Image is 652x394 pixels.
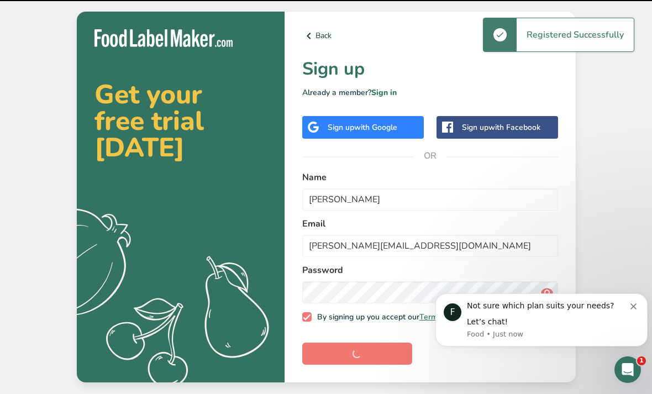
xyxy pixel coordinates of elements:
[302,235,558,257] input: email@example.com
[302,29,558,43] a: Back
[517,18,634,51] div: Registered Successfully
[354,122,397,133] span: with Google
[328,122,397,133] div: Sign up
[637,356,646,365] span: 1
[302,217,558,230] label: Email
[94,81,267,161] h2: Get your free trial [DATE]
[302,56,558,82] h1: Sign up
[94,29,233,48] img: Food Label Maker
[312,312,550,322] span: By signing up you accept our and
[462,122,540,133] div: Sign up
[614,356,641,383] iframe: Intercom live chat
[302,264,558,277] label: Password
[488,122,540,133] span: with Facebook
[302,171,558,184] label: Name
[413,139,446,172] span: OR
[302,188,558,211] input: John Doe
[371,87,397,98] a: Sign in
[431,277,652,364] iframe: Intercom notifications message
[419,312,488,322] a: Terms & Conditions
[302,87,558,98] p: Already a member?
